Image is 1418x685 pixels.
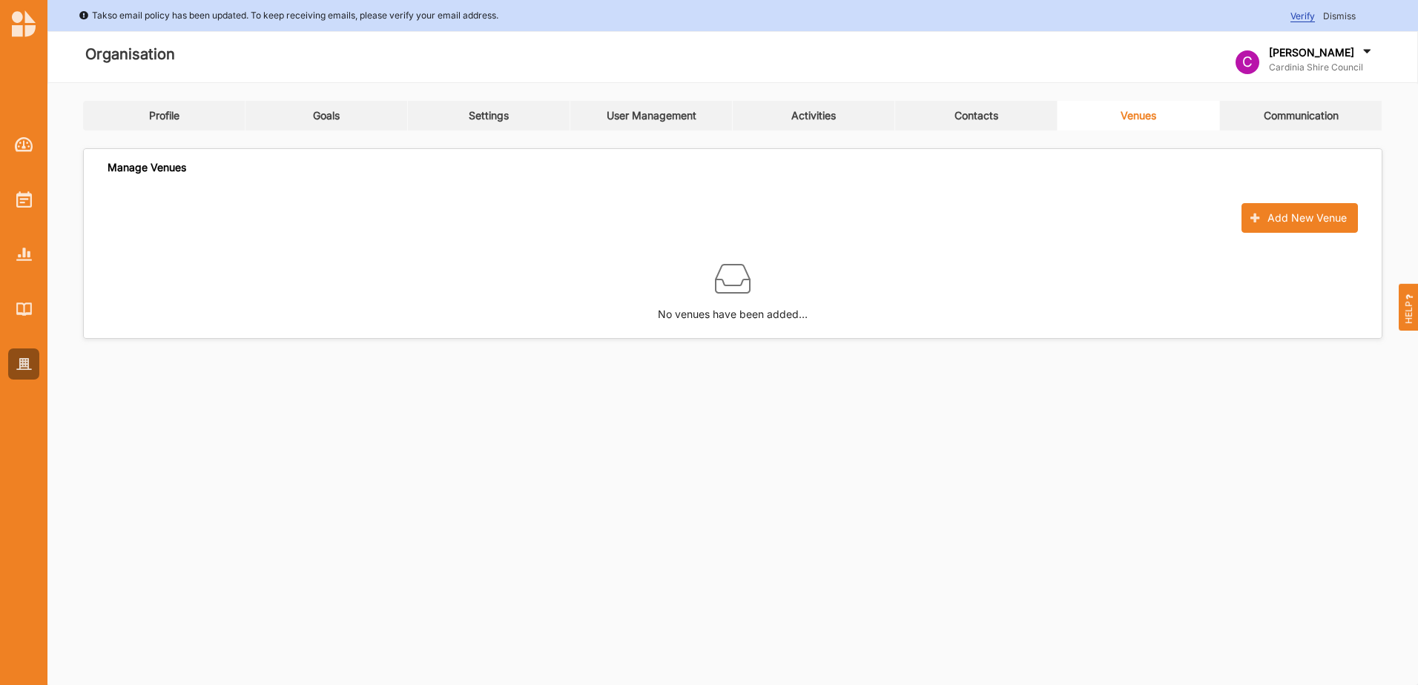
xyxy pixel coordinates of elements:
span: Dismiss [1323,10,1356,21]
img: box [715,261,751,297]
label: Cardinia Shire Council [1269,62,1374,73]
img: Activities [16,191,32,208]
div: Communication [1264,109,1339,122]
img: Reports [16,248,32,260]
div: Venues [1121,109,1156,122]
div: Settings [469,109,509,122]
div: Takso email policy has been updated. To keep receiving emails, please verify your email address. [79,8,498,23]
div: C [1236,50,1259,74]
img: Dashboard [15,137,33,152]
a: Reports [8,239,39,270]
a: Dashboard [8,129,39,160]
div: User Management [607,109,696,122]
a: Activities [8,184,39,215]
label: Organisation [85,42,175,67]
div: Profile [149,109,179,122]
span: Verify [1290,10,1315,22]
button: Add New Venue [1241,203,1358,233]
img: Library [16,302,32,315]
label: [PERSON_NAME] [1269,46,1354,59]
img: logo [12,10,36,37]
div: Goals [313,109,340,122]
div: Manage Venues [108,161,186,174]
a: Organisation [8,348,39,380]
label: No venues have been added… [658,297,808,322]
a: Library [8,294,39,325]
div: Activities [791,109,836,122]
div: Contacts [954,109,998,122]
img: Organisation [16,358,32,371]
